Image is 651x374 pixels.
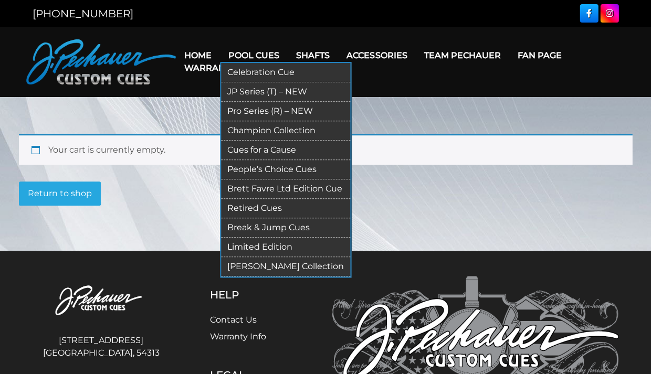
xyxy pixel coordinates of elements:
[210,315,257,325] a: Contact Us
[221,82,350,102] a: JP Series (T) – NEW
[221,218,350,238] a: Break & Jump Cues
[221,121,350,141] a: Champion Collection
[221,199,350,218] a: Retired Cues
[221,160,350,179] a: People’s Choice Cues
[33,330,170,364] address: [STREET_ADDRESS] [GEOGRAPHIC_DATA], 54313
[33,276,170,326] img: Pechauer Custom Cues
[221,102,350,121] a: Pro Series (R) – NEW
[221,179,350,199] a: Brett Favre Ltd Edition Cue
[288,42,338,69] a: Shafts
[26,39,176,84] img: Pechauer Custom Cues
[338,42,415,69] a: Accessories
[220,42,288,69] a: Pool Cues
[210,288,291,301] h5: Help
[221,238,350,257] a: Limited Edition
[19,181,101,206] a: Return to shop
[244,55,283,81] a: Cart
[33,7,133,20] a: [PHONE_NUMBER]
[210,332,266,341] a: Warranty Info
[176,42,220,69] a: Home
[221,63,350,82] a: Celebration Cue
[509,42,570,69] a: Fan Page
[176,55,244,81] a: Warranty
[415,42,509,69] a: Team Pechauer
[221,141,350,160] a: Cues for a Cause
[19,134,632,165] div: Your cart is currently empty.
[221,257,350,276] a: [PERSON_NAME] Collection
